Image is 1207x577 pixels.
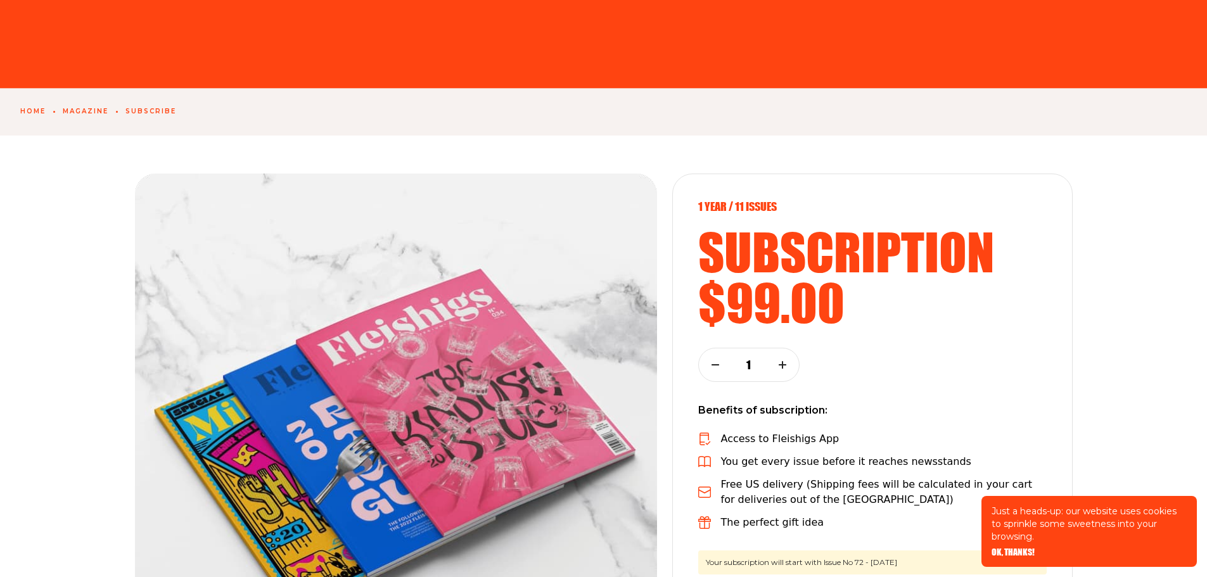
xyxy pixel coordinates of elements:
[721,454,971,469] p: You get every issue before it reaches newsstands
[698,550,1047,574] span: Your subscription will start with Issue No 72 - [DATE]
[698,277,1047,327] h2: $99.00
[721,515,824,530] p: The perfect gift idea
[721,477,1047,507] p: Free US delivery (Shipping fees will be calculated in your cart for deliveries out of the [GEOGRA...
[698,200,1047,213] p: 1 year / 11 Issues
[698,226,1047,277] h2: subscription
[992,505,1187,543] p: Just a heads-up: our website uses cookies to sprinkle some sweetness into your browsing.
[992,548,1035,557] button: OK, THANKS!
[698,402,1047,419] p: Benefits of subscription:
[20,108,46,115] a: Home
[741,358,757,372] p: 1
[125,108,176,115] a: Subscribe
[721,431,840,447] p: Access to Fleishigs App
[63,108,108,115] a: Magazine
